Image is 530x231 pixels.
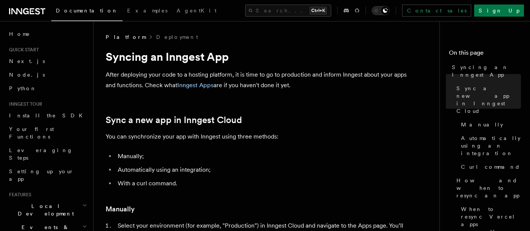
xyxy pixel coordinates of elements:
a: Automatically using an integration [458,131,521,160]
a: Documentation [51,2,123,21]
span: Curl command [461,163,520,171]
a: AgentKit [172,2,221,20]
a: Setting up your app [6,165,89,186]
a: Manually [458,118,521,131]
span: Python [9,85,37,91]
a: Examples [123,2,172,20]
span: Platform [106,33,146,41]
span: How and when to resync an app [456,177,521,199]
span: Node.js [9,72,45,78]
a: Python [6,82,89,95]
span: AgentKit [177,8,217,14]
button: Local Development [6,199,89,220]
a: Sign Up [474,5,524,17]
p: You can synchronize your app with Inngest using three methods: [106,131,407,142]
span: Sync a new app in Inngest Cloud [456,85,521,115]
span: Examples [127,8,167,14]
span: Local Development [6,202,82,217]
a: Sync a new app in Inngest Cloud [453,82,521,118]
button: Search...Ctrl+K [245,5,331,17]
span: Manually [461,121,503,128]
a: Install the SDK [6,109,89,122]
span: Home [9,30,30,38]
span: Quick start [6,47,39,53]
li: Manually; [115,151,407,162]
span: Inngest tour [6,101,42,107]
a: Node.js [6,68,89,82]
span: Your first Functions [9,126,54,140]
a: Curl command [458,160,521,174]
span: Features [6,192,31,198]
a: Syncing an Inngest App [449,60,521,82]
a: Leveraging Steps [6,143,89,165]
p: After deploying your code to a hosting platform, it is time to go to production and inform Innges... [106,69,407,91]
a: Home [6,27,89,41]
span: Documentation [56,8,118,14]
h4: On this page [449,48,521,60]
kbd: Ctrl+K [310,7,327,14]
a: Next.js [6,54,89,68]
h1: Syncing an Inngest App [106,50,407,63]
span: Install the SDK [9,112,87,119]
span: Automatically using an integration [461,134,521,157]
button: Toggle dark mode [372,6,390,15]
span: Setting up your app [9,168,74,182]
span: Next.js [9,58,45,64]
a: Manually [106,204,135,214]
a: Contact sales [402,5,471,17]
span: Syncing an Inngest App [452,63,521,79]
li: Automatically using an integration; [115,165,407,175]
a: Deployment [156,33,198,41]
li: With a curl command. [115,178,407,189]
a: How and when to resync an app [453,174,521,202]
a: Your first Functions [6,122,89,143]
a: Sync a new app in Inngest Cloud [106,115,242,125]
span: Leveraging Steps [9,147,73,161]
a: Inngest Apps [177,82,214,89]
